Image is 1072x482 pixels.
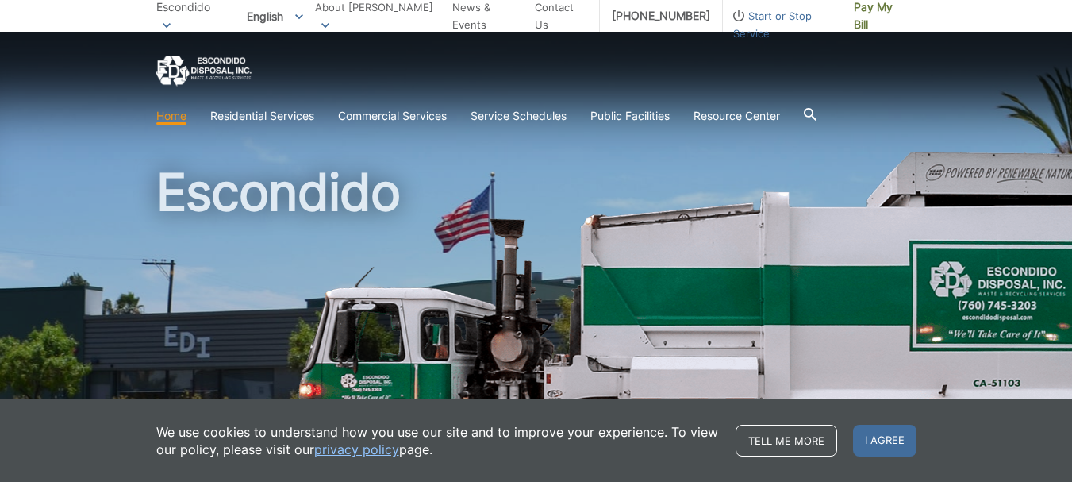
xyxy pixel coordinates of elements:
[235,3,315,29] span: English
[314,441,399,458] a: privacy policy
[694,107,780,125] a: Resource Center
[736,425,837,457] a: Tell me more
[156,107,186,125] a: Home
[210,107,314,125] a: Residential Services
[471,107,567,125] a: Service Schedules
[853,425,916,457] span: I agree
[156,423,720,458] p: We use cookies to understand how you use our site and to improve your experience. To view our pol...
[590,107,670,125] a: Public Facilities
[338,107,447,125] a: Commercial Services
[156,56,252,87] a: EDCD logo. Return to the homepage.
